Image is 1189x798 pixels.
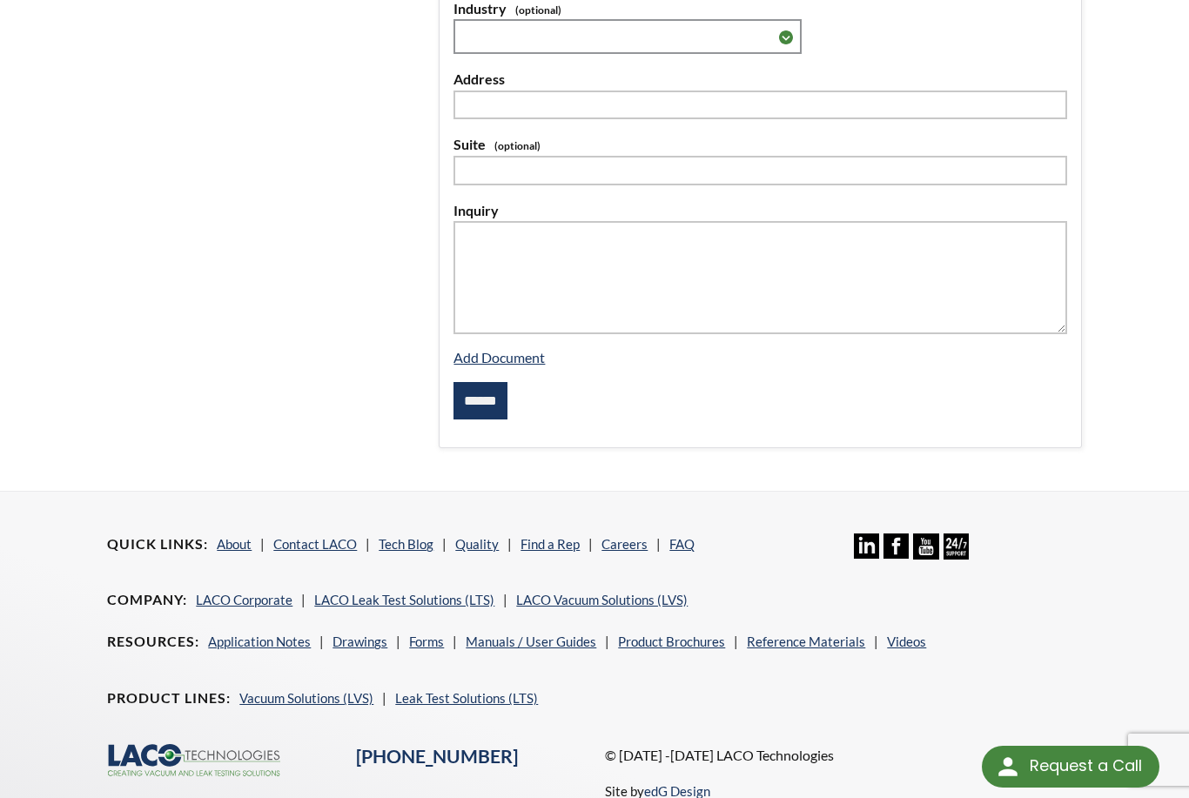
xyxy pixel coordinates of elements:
a: Quality [455,536,499,552]
a: Videos [887,634,926,649]
a: Careers [601,536,648,552]
a: Leak Test Solutions (LTS) [395,690,538,706]
a: LACO Corporate [196,592,292,607]
a: LACO Vacuum Solutions (LVS) [516,592,688,607]
a: [PHONE_NUMBER] [356,745,518,768]
h4: Resources [107,633,199,651]
h4: Company [107,591,187,609]
a: 24/7 Support [944,547,969,562]
label: Address [453,68,1066,91]
a: Add Document [453,349,545,365]
img: 24/7 Support Icon [944,533,969,559]
a: Vacuum Solutions (LVS) [239,690,373,706]
img: round button [994,753,1022,781]
a: Product Brochures [618,634,725,649]
a: Tech Blog [379,536,433,552]
div: Request a Call [1030,746,1142,786]
a: Application Notes [208,634,311,649]
h4: Product Lines [107,689,231,707]
a: FAQ [669,536,695,552]
a: Forms [409,634,444,649]
label: Inquiry [453,199,1066,222]
a: LACO Leak Test Solutions (LTS) [314,592,494,607]
label: Suite [453,133,1066,156]
div: Request a Call [982,746,1159,788]
h4: Quick Links [107,535,208,553]
p: © [DATE] -[DATE] LACO Technologies [605,744,1082,767]
a: Find a Rep [521,536,580,552]
a: Reference Materials [747,634,865,649]
a: Manuals / User Guides [466,634,596,649]
a: Drawings [333,634,387,649]
a: Contact LACO [273,536,357,552]
a: About [217,536,252,552]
